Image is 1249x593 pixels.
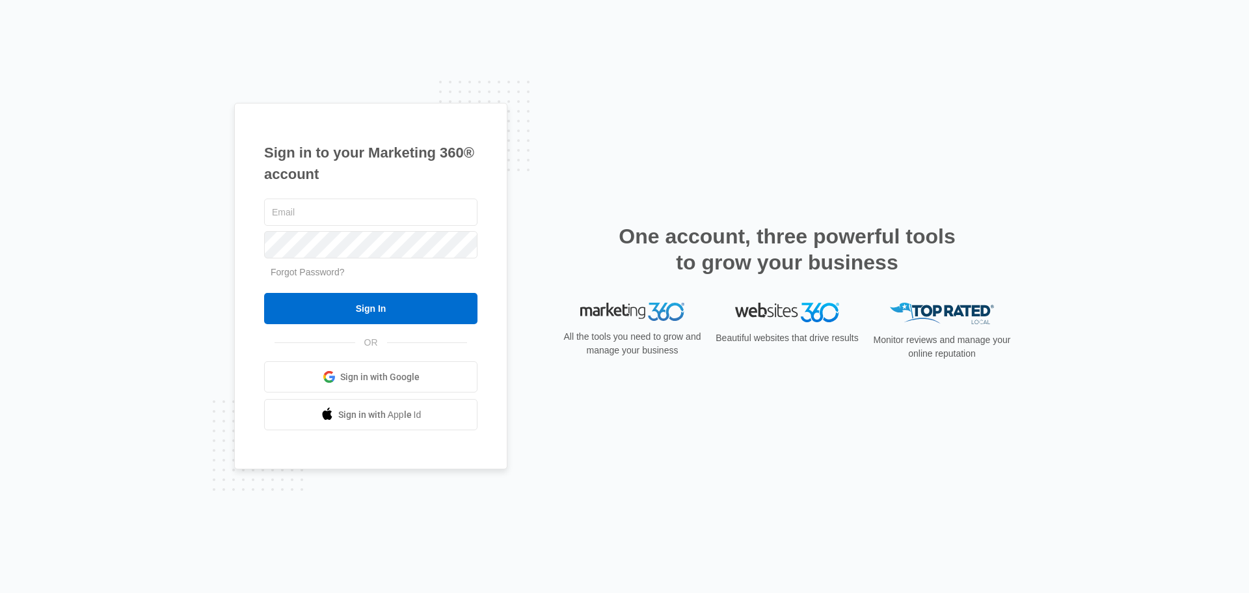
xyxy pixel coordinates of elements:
[559,330,705,357] p: All the tools you need to grow and manage your business
[338,408,422,422] span: Sign in with Apple Id
[264,199,477,226] input: Email
[264,142,477,185] h1: Sign in to your Marketing 360® account
[264,361,477,393] a: Sign in with Google
[615,223,960,275] h2: One account, three powerful tools to grow your business
[735,303,839,322] img: Websites 360
[580,303,684,321] img: Marketing 360
[714,331,860,345] p: Beautiful websites that drive results
[340,370,420,384] span: Sign in with Google
[890,303,994,324] img: Top Rated Local
[264,293,477,324] input: Sign In
[355,336,387,350] span: OR
[264,399,477,430] a: Sign in with Apple Id
[869,333,1015,361] p: Monitor reviews and manage your online reputation
[271,267,345,277] a: Forgot Password?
